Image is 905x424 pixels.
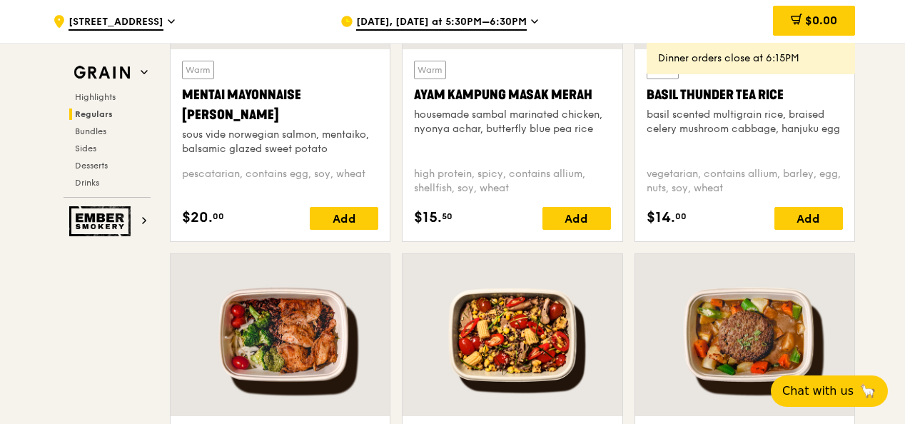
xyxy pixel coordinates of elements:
[75,109,113,119] span: Regulars
[75,143,96,153] span: Sides
[310,207,378,230] div: Add
[69,206,135,236] img: Ember Smokery web logo
[774,207,843,230] div: Add
[182,207,213,228] span: $20.
[414,61,446,79] div: Warm
[69,60,135,86] img: Grain web logo
[182,128,378,156] div: sous vide norwegian salmon, mentaiko, balsamic glazed sweet potato
[75,126,106,136] span: Bundles
[414,167,610,196] div: high protein, spicy, contains allium, shellfish, soy, wheat
[647,167,843,196] div: vegetarian, contains allium, barley, egg, nuts, soy, wheat
[182,167,378,196] div: pescatarian, contains egg, soy, wheat
[182,85,378,125] div: Mentai Mayonnaise [PERSON_NAME]
[782,383,854,400] span: Chat with us
[414,207,442,228] span: $15.
[805,14,837,27] span: $0.00
[356,15,527,31] span: [DATE], [DATE] at 5:30PM–6:30PM
[75,178,99,188] span: Drinks
[859,383,876,400] span: 🦙
[442,211,452,222] span: 50
[647,108,843,136] div: basil scented multigrain rice, braised celery mushroom cabbage, hanjuku egg
[658,51,844,66] div: Dinner orders close at 6:15PM
[647,207,675,228] span: $14.
[414,85,610,105] div: Ayam Kampung Masak Merah
[771,375,888,407] button: Chat with us🦙
[182,61,214,79] div: Warm
[75,161,108,171] span: Desserts
[647,85,843,105] div: Basil Thunder Tea Rice
[213,211,224,222] span: 00
[542,207,611,230] div: Add
[414,108,610,136] div: housemade sambal marinated chicken, nyonya achar, butterfly blue pea rice
[69,15,163,31] span: [STREET_ADDRESS]
[675,211,687,222] span: 00
[75,92,116,102] span: Highlights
